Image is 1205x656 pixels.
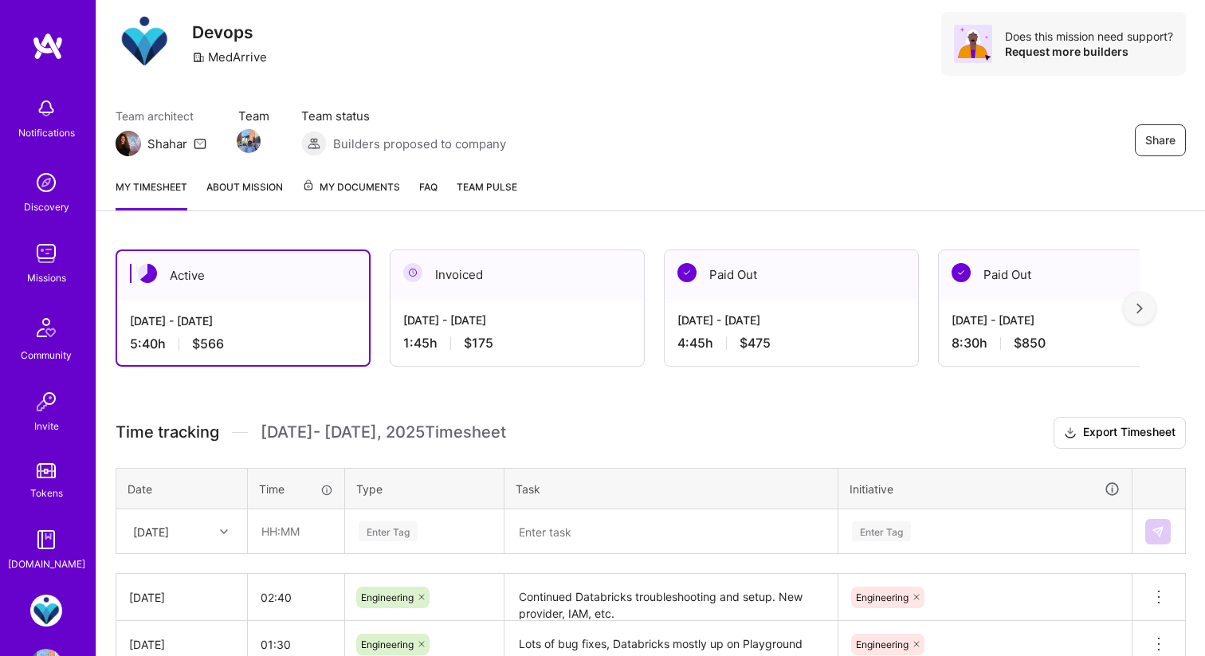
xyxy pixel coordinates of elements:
span: Share [1145,132,1176,148]
button: Share [1135,124,1186,156]
span: [DATE] - [DATE] , 2025 Timesheet [261,422,506,442]
img: discovery [30,167,62,198]
div: Enter Tag [852,519,911,544]
div: Paid Out [665,250,918,299]
span: Team architect [116,108,206,124]
img: guide book [30,524,62,556]
div: Notifications [18,124,75,141]
a: MedArrive: Devops [26,595,66,627]
div: Enter Tag [359,519,418,544]
div: 8:30 h [952,335,1179,352]
div: Invite [34,418,59,434]
span: Engineering [361,591,414,603]
div: Invoiced [391,250,644,299]
div: 5:40 h [130,336,356,352]
div: Active [117,251,369,300]
img: Company Logo [116,12,173,69]
div: 4:45 h [677,335,905,352]
img: Submit [1152,525,1164,538]
div: Does this mission need support? [1005,29,1173,44]
a: My Documents [302,179,400,210]
a: Team Pulse [457,179,517,210]
span: Engineering [361,638,414,650]
a: My timesheet [116,179,187,210]
span: Engineering [856,591,909,603]
img: Paid Out [952,263,971,282]
div: Missions [27,269,66,286]
img: Avatar [954,25,992,63]
div: Time [259,481,333,497]
img: Builders proposed to company [301,131,327,156]
input: HH:MM [248,576,344,619]
img: Invoiced [403,263,422,282]
img: Team Member Avatar [237,129,261,153]
span: Team status [301,108,506,124]
img: MedArrive: Devops [30,595,62,627]
th: Type [345,468,504,509]
img: Team Architect [116,131,141,156]
span: My Documents [302,179,400,196]
span: $566 [192,336,224,352]
span: Team Pulse [457,181,517,193]
span: $850 [1014,335,1046,352]
h3: Devops [192,22,275,42]
span: Engineering [856,638,909,650]
div: Shahar [147,136,187,152]
div: Tokens [30,485,63,501]
div: Community [21,347,72,363]
img: teamwork [30,238,62,269]
div: [DOMAIN_NAME] [8,556,85,572]
a: Team Member Avatar [238,128,259,155]
img: right [1136,303,1143,314]
div: [DATE] [133,523,169,540]
div: [DATE] - [DATE] [952,312,1179,328]
div: Initiative [850,480,1121,498]
img: Invite [30,386,62,418]
th: Date [116,468,248,509]
div: [DATE] [129,636,234,653]
span: Team [238,108,269,124]
textarea: Continued Databricks troubleshooting and setup. New provider, IAM, etc. [506,575,836,619]
span: $475 [740,335,771,352]
img: Active [138,264,157,283]
div: Paid Out [939,250,1192,299]
i: icon Download [1064,425,1077,442]
img: Paid Out [677,263,697,282]
div: [DATE] - [DATE] [403,312,631,328]
div: 1:45 h [403,335,631,352]
a: About Mission [206,179,283,210]
span: Builders proposed to company [333,136,506,152]
div: [DATE] - [DATE] [677,312,905,328]
a: FAQ [419,179,438,210]
span: $175 [464,335,493,352]
div: [DATE] - [DATE] [130,312,356,329]
img: bell [30,92,62,124]
div: Discovery [24,198,69,215]
div: Request more builders [1005,44,1173,59]
div: MedArrive [192,49,267,65]
i: icon CompanyGray [192,51,205,64]
img: Community [27,308,65,347]
img: tokens [37,463,56,478]
th: Task [504,468,838,509]
span: Time tracking [116,422,219,442]
i: icon Mail [194,137,206,150]
i: icon Chevron [220,528,228,536]
div: [DATE] [129,589,234,606]
button: Export Timesheet [1054,417,1186,449]
input: HH:MM [249,510,343,552]
img: logo [32,32,64,61]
